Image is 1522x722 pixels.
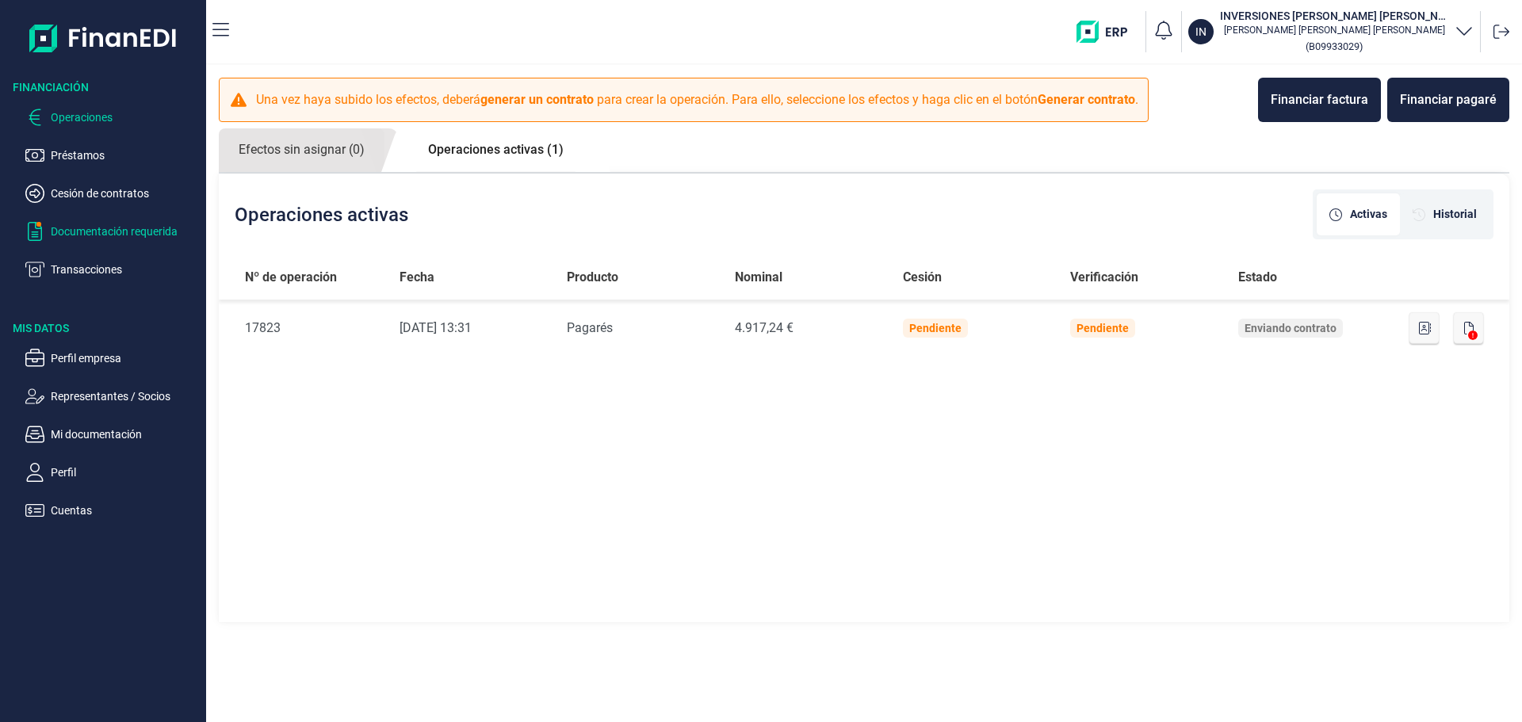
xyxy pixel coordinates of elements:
button: Cuentas [25,501,200,520]
a: Efectos sin asignar (0) [219,128,384,172]
p: IN [1195,24,1207,40]
div: Pendiente [1076,322,1129,334]
p: Cesión de contratos [51,184,200,203]
button: Mi documentación [25,425,200,444]
div: [object Object] [1317,193,1400,235]
button: Financiar factura [1258,78,1381,122]
span: Producto [567,268,618,287]
a: Operaciones activas (1) [408,128,583,171]
img: erp [1076,21,1139,43]
p: Transacciones [51,260,200,279]
button: Documentación requerida [25,222,200,241]
div: Financiar factura [1271,90,1368,109]
p: Perfil [51,463,200,482]
div: Financiar pagaré [1400,90,1497,109]
div: 4.917,24 € [735,319,878,338]
button: Transacciones [25,260,200,279]
p: Mi documentación [51,425,200,444]
span: Fecha [400,268,434,287]
span: Historial [1433,206,1477,223]
button: Financiar pagaré [1387,78,1509,122]
p: Una vez haya subido los efectos, deberá para crear la operación. Para ello, seleccione los efecto... [256,90,1138,109]
span: Nº de operación [245,268,337,287]
p: Perfil empresa [51,349,200,368]
button: ININVERSIONES [PERSON_NAME] [PERSON_NAME][PERSON_NAME] [PERSON_NAME] [PERSON_NAME](B09933029) [1188,8,1474,55]
button: Operaciones [25,108,200,127]
p: Representantes / Socios [51,387,200,406]
p: [PERSON_NAME] [PERSON_NAME] [PERSON_NAME] [1220,24,1448,36]
p: Préstamos [51,146,200,165]
span: Activas [1350,206,1387,223]
span: Nominal [735,268,782,287]
p: Operaciones [51,108,200,127]
div: [DATE] 13:31 [400,319,542,338]
div: Pagarés [567,319,709,338]
span: Verificación [1070,268,1138,287]
button: Préstamos [25,146,200,165]
button: Representantes / Socios [25,387,200,406]
b: generar un contrato [480,92,594,107]
button: Cesión de contratos [25,184,200,203]
b: Generar contrato [1038,92,1135,107]
div: [object Object] [1400,193,1489,235]
div: Pendiente [909,322,962,334]
h3: INVERSIONES [PERSON_NAME] [PERSON_NAME] [1220,8,1448,24]
img: Logo de aplicación [29,13,178,63]
p: Documentación requerida [51,222,200,241]
div: 17823 [245,319,374,338]
button: Perfil [25,463,200,482]
span: Cesión [903,268,942,287]
p: Cuentas [51,501,200,520]
div: Enviando contrato [1245,322,1337,334]
button: Perfil empresa [25,349,200,368]
h2: Operaciones activas [235,204,408,226]
small: Copiar cif [1306,40,1363,52]
span: Estado [1238,268,1277,287]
